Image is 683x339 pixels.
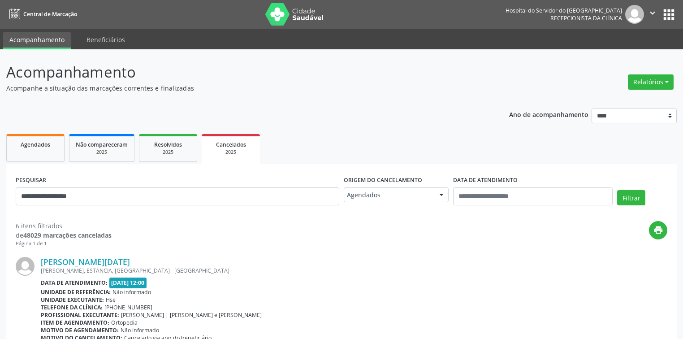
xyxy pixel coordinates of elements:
b: Unidade executante: [41,296,104,304]
span: Recepcionista da clínica [550,14,622,22]
b: Item de agendamento: [41,319,109,326]
span: Cancelados [216,141,246,148]
div: Hospital do Servidor do [GEOGRAPHIC_DATA] [506,7,622,14]
i:  [648,8,657,18]
div: de [16,230,112,240]
a: [PERSON_NAME][DATE] [41,257,130,267]
span: Agendados [21,141,50,148]
b: Data de atendimento: [41,279,108,287]
span: [DATE] 12:00 [109,278,147,288]
span: Hse [106,296,116,304]
a: Beneficiários [80,32,131,48]
span: Central de Marcação [23,10,77,18]
a: Acompanhamento [3,32,71,49]
div: 2025 [146,149,190,156]
a: Central de Marcação [6,7,77,22]
button:  [644,5,661,24]
span: Não informado [121,326,159,334]
img: img [16,257,35,276]
label: PESQUISAR [16,174,46,187]
i: print [653,225,663,235]
div: Página 1 de 1 [16,240,112,248]
b: Unidade de referência: [41,288,111,296]
button: Relatórios [628,74,674,90]
div: 2025 [76,149,128,156]
p: Ano de acompanhamento [509,109,588,120]
p: Acompanhamento [6,61,476,83]
p: Acompanhe a situação das marcações correntes e finalizadas [6,83,476,93]
button: apps [661,7,677,22]
span: Não informado [112,288,151,296]
label: Origem do cancelamento [344,174,422,187]
span: Agendados [347,191,430,200]
span: Ortopedia [111,319,138,326]
span: Não compareceram [76,141,128,148]
label: DATA DE ATENDIMENTO [453,174,518,187]
span: [PHONE_NUMBER] [104,304,152,311]
button: print [649,221,667,239]
span: [PERSON_NAME] | [PERSON_NAME] e [PERSON_NAME] [121,311,262,319]
img: img [625,5,644,24]
div: 2025 [208,149,254,156]
b: Profissional executante: [41,311,119,319]
b: Motivo de agendamento: [41,326,119,334]
b: Telefone da clínica: [41,304,103,311]
span: Resolvidos [154,141,182,148]
div: 6 itens filtrados [16,221,112,230]
button: Filtrar [617,190,645,205]
div: [PERSON_NAME], ESTANCIA, [GEOGRAPHIC_DATA] - [GEOGRAPHIC_DATA] [41,267,667,274]
strong: 48029 marcações canceladas [23,231,112,239]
